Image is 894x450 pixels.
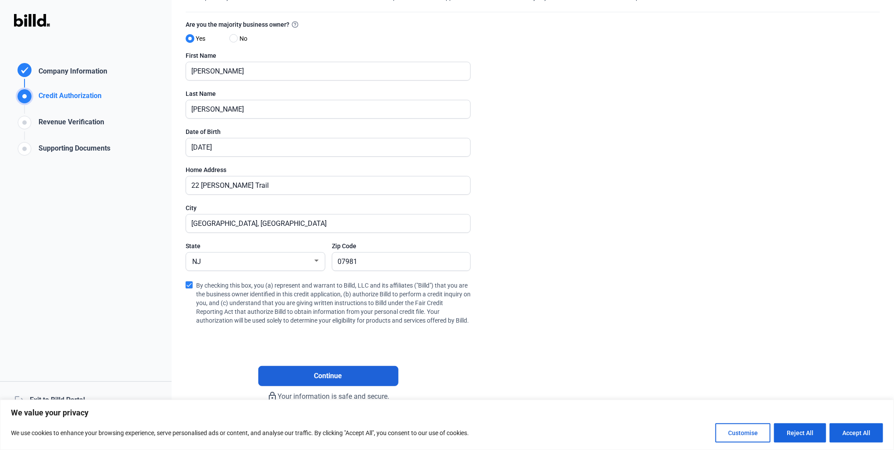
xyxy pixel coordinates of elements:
mat-icon: logout [14,395,23,404]
button: Customise [715,423,771,443]
div: First Name [186,51,471,60]
div: Your information is safe and secure. [186,386,471,402]
div: Revenue Verification [35,117,104,131]
button: Reject All [774,423,826,443]
span: Continue [314,371,342,381]
div: Company Information [35,66,107,79]
label: Are you the majority business owner? [186,20,471,31]
div: Credit Authorization [35,91,102,105]
p: We use cookies to enhance your browsing experience, serve personalised ads or content, and analys... [11,428,469,438]
div: Date of Birth [186,127,471,136]
div: Zip Code [332,242,471,250]
span: Yes [192,33,205,44]
div: City [186,204,471,212]
p: We value your privacy [11,408,883,418]
div: State [186,242,324,250]
div: Home Address [186,165,471,174]
button: Accept All [830,423,883,443]
div: Last Name [186,89,471,98]
button: Continue [258,366,398,386]
span: No [236,33,247,44]
span: NJ [192,257,201,266]
span: By checking this box, you (a) represent and warrant to Billd, LLC and its affiliates ("Billd") th... [196,280,471,325]
mat-icon: lock_outline [267,391,278,402]
div: Supporting Documents [35,143,110,158]
img: Billd Logo [14,14,50,27]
